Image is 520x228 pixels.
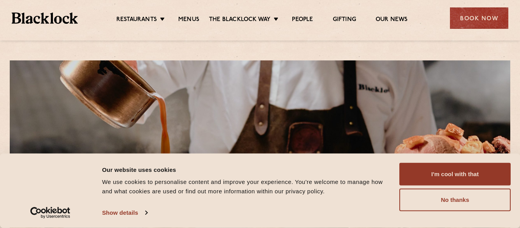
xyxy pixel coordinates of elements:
button: No thanks [399,189,511,211]
a: Show details [102,207,147,219]
a: Usercentrics Cookiebot - opens in a new window [16,207,84,219]
a: The Blacklock Way [209,16,271,25]
div: Book Now [450,7,508,29]
img: BL_Textured_Logo-footer-cropped.svg [12,12,78,24]
a: Restaurants [116,16,157,25]
div: Our website uses cookies [102,165,390,174]
a: Menus [178,16,199,25]
div: We use cookies to personalise content and improve your experience. You're welcome to manage how a... [102,177,390,196]
a: People [292,16,313,25]
button: I'm cool with that [399,163,511,186]
a: Gifting [333,16,356,25]
a: Our News [376,16,408,25]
